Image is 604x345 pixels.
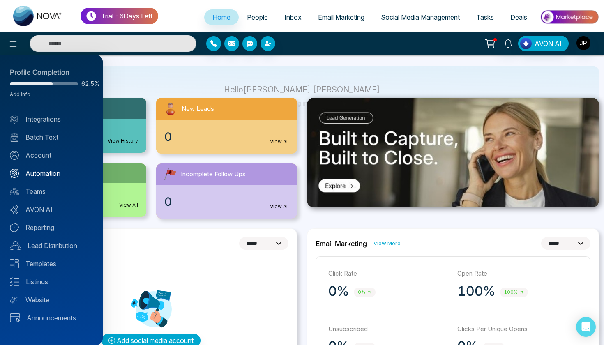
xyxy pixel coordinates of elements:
img: Website.svg [10,295,19,304]
img: Integrated.svg [10,115,19,124]
a: Account [10,150,93,160]
img: batch_text_white.png [10,133,19,142]
a: Website [10,295,93,305]
img: Listings.svg [10,277,19,286]
div: Profile Completion [10,67,93,78]
img: Reporting.svg [10,223,19,232]
img: Avon-AI.svg [10,205,19,214]
img: team.svg [10,187,19,196]
img: Lead-dist.svg [10,241,21,250]
a: Add Info [10,91,30,97]
a: Batch Text [10,132,93,142]
a: Announcements [10,313,93,323]
a: Reporting [10,223,93,232]
a: AVON AI [10,205,93,214]
img: announcements.svg [10,313,20,322]
a: Integrations [10,114,93,124]
a: Templates [10,259,93,269]
a: Lead Distribution [10,241,93,251]
a: Teams [10,186,93,196]
div: Open Intercom Messenger [576,317,596,337]
a: Listings [10,277,93,287]
img: Templates.svg [10,259,19,268]
img: Automation.svg [10,169,19,178]
span: 62.5% [81,81,93,87]
img: Account.svg [10,151,19,160]
a: Automation [10,168,93,178]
